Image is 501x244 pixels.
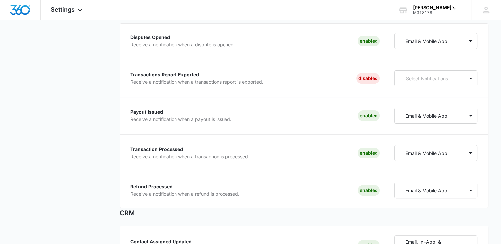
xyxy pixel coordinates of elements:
[358,36,380,46] div: Enabled
[130,42,235,47] p: Receive a notification when a dispute is opened.
[413,10,461,15] div: account id
[130,110,231,114] p: Payout Issued
[130,239,279,244] p: Contact Assigned Updated
[130,117,231,122] p: Receive a notification when a payout is issued.
[413,5,461,10] div: account name
[405,150,447,157] p: Email & Mobile App
[405,112,447,119] p: Email & Mobile App
[358,185,380,196] div: Enabled
[130,72,263,77] p: Transactions Report Exported
[130,154,249,159] p: Receive a notification when a transaction is processed.
[130,147,249,152] p: Transaction Processed
[130,80,263,84] p: Receive a notification when a transactions report is exported.
[406,75,455,82] p: Select Notifications
[51,6,75,13] span: Settings
[358,110,380,121] div: Enabled
[356,73,380,84] div: Disabled
[405,187,447,194] p: Email & Mobile App
[130,35,235,40] p: Disputes Opened
[405,38,447,45] p: Email & Mobile App
[130,184,239,189] p: Refund Processed
[358,148,380,158] div: Enabled
[130,192,239,196] p: Receive a notification when a refund is processed.
[120,208,488,218] h2: CRM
